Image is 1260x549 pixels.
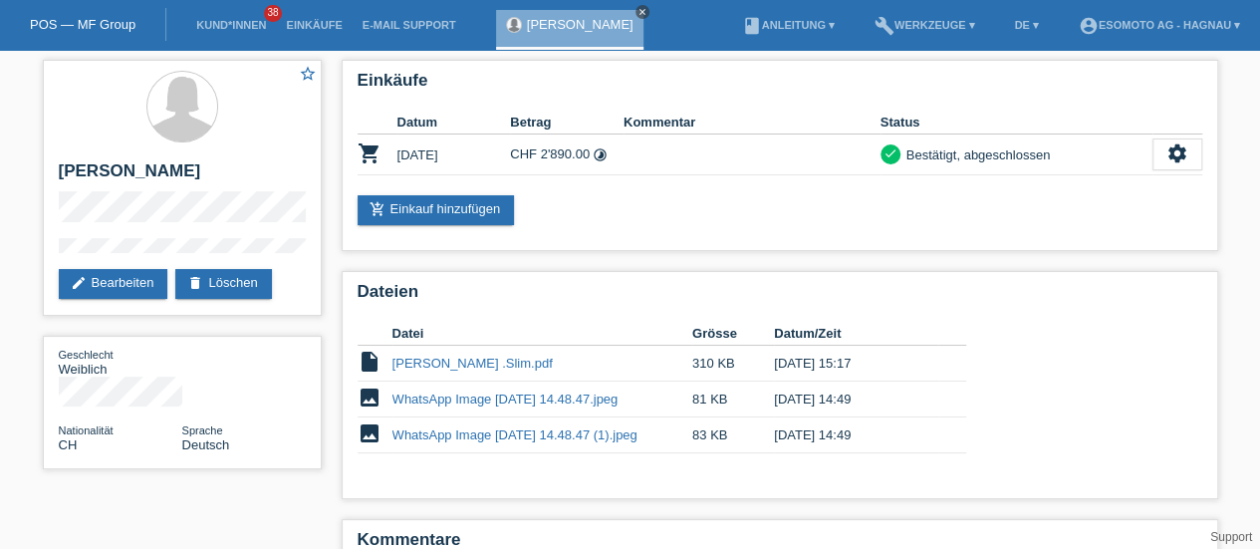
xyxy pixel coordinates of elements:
[637,7,647,17] i: close
[875,16,894,36] i: build
[59,437,78,452] span: Schweiz
[175,269,271,299] a: deleteLöschen
[30,17,135,32] a: POS — MF Group
[635,5,649,19] a: close
[1069,19,1250,31] a: account_circleEsomoto AG - Hagnau ▾
[692,417,774,453] td: 83 KB
[742,16,762,36] i: book
[299,65,317,86] a: star_border
[774,346,937,382] td: [DATE] 15:17
[1079,16,1099,36] i: account_circle
[883,146,897,160] i: check
[276,19,352,31] a: Einkäufe
[59,269,168,299] a: editBearbeiten
[358,141,381,165] i: POSP00028328
[59,424,114,436] span: Nationalität
[1210,530,1252,544] a: Support
[59,347,182,377] div: Weiblich
[392,427,637,442] a: WhatsApp Image [DATE] 14.48.47 (1).jpeg
[1166,142,1188,164] i: settings
[358,282,1202,312] h2: Dateien
[397,111,511,135] th: Datum
[392,392,619,407] a: WhatsApp Image [DATE] 14.48.47.jpeg
[299,65,317,83] i: star_border
[358,421,381,445] i: image
[732,19,845,31] a: bookAnleitung ▾
[182,424,223,436] span: Sprache
[881,111,1152,135] th: Status
[510,135,624,175] td: CHF 2'890.00
[358,350,381,374] i: insert_drive_file
[264,5,282,22] span: 38
[187,275,203,291] i: delete
[59,349,114,361] span: Geschlecht
[774,322,937,346] th: Datum/Zeit
[59,161,306,191] h2: [PERSON_NAME]
[865,19,985,31] a: buildWerkzeuge ▾
[358,386,381,410] i: image
[71,275,87,291] i: edit
[358,71,1202,101] h2: Einkäufe
[182,437,230,452] span: Deutsch
[900,144,1051,165] div: Bestätigt, abgeschlossen
[527,17,633,32] a: [PERSON_NAME]
[186,19,276,31] a: Kund*innen
[358,195,515,225] a: add_shopping_cartEinkauf hinzufügen
[692,382,774,417] td: 81 KB
[692,346,774,382] td: 310 KB
[692,322,774,346] th: Grösse
[397,135,511,175] td: [DATE]
[392,356,553,371] a: [PERSON_NAME] .Slim.pdf
[370,201,385,217] i: add_shopping_cart
[1004,19,1048,31] a: DE ▾
[593,147,608,162] i: Fixe Raten (12 Raten)
[510,111,624,135] th: Betrag
[624,111,881,135] th: Kommentar
[353,19,466,31] a: E-Mail Support
[392,322,692,346] th: Datei
[774,382,937,417] td: [DATE] 14:49
[774,417,937,453] td: [DATE] 14:49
